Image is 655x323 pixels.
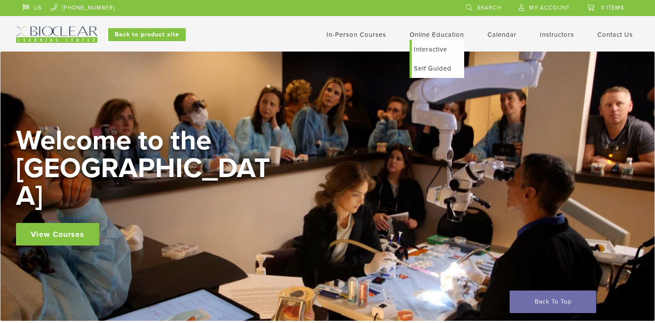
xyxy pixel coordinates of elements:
[477,4,501,11] span: Search
[597,31,633,39] a: Contact Us
[412,40,464,59] a: Interactive
[601,4,624,11] span: 0 items
[410,31,464,39] a: Online Education
[529,4,570,11] span: My Account
[16,26,97,43] img: Bioclear
[16,223,99,245] a: View Courses
[108,28,186,41] a: Back to product site
[326,31,386,39] a: In-Person Courses
[412,59,464,78] a: Self Guided
[487,31,516,39] a: Calendar
[510,291,596,313] a: Back To Top
[540,31,574,39] a: Instructors
[16,127,276,210] h2: Welcome to the [GEOGRAPHIC_DATA]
